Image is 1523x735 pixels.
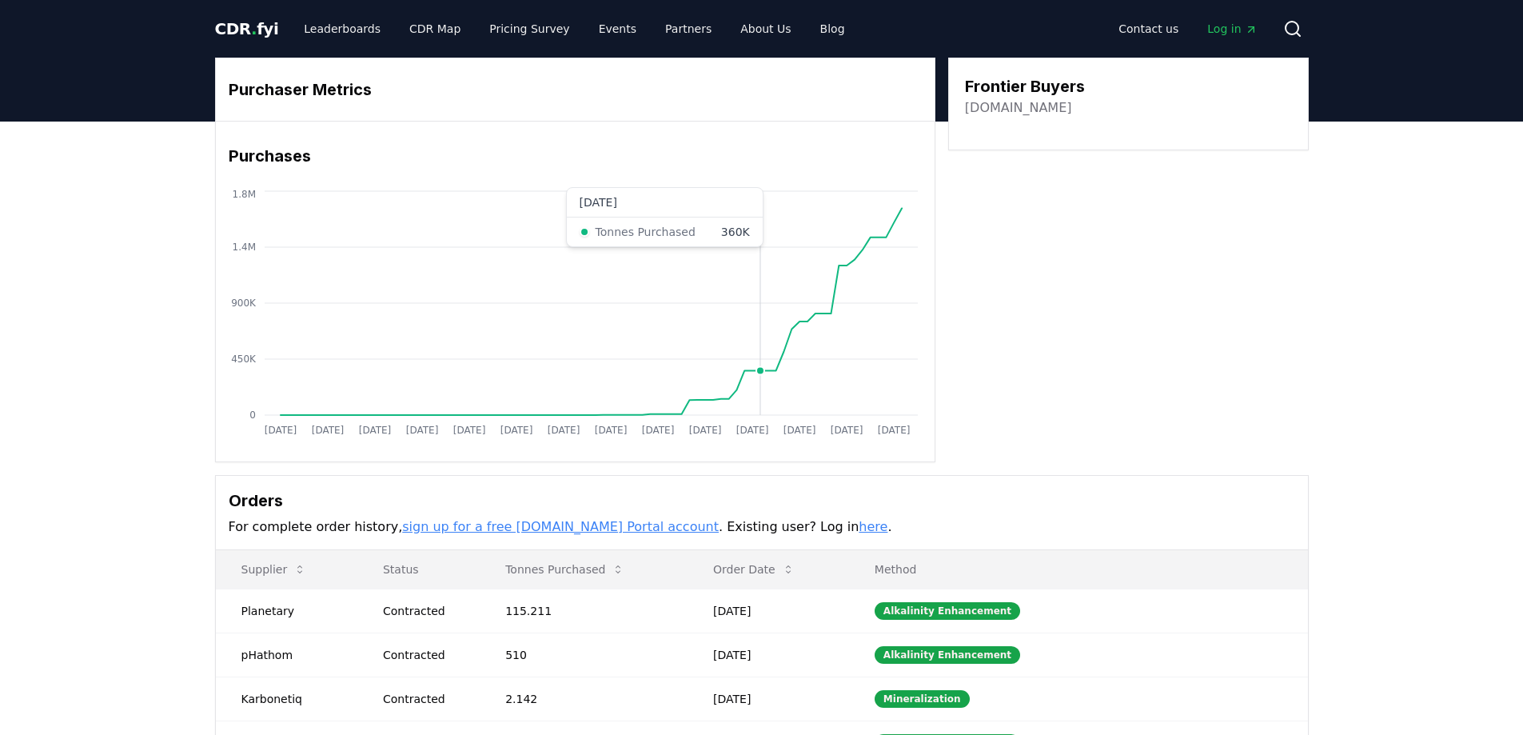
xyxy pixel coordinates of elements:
[1106,14,1191,43] a: Contact us
[700,553,807,585] button: Order Date
[688,633,849,677] td: [DATE]
[688,677,849,721] td: [DATE]
[480,589,688,633] td: 115.211
[875,690,970,708] div: Mineralization
[232,189,255,200] tspan: 1.8M
[215,19,279,38] span: CDR fyi
[383,603,467,619] div: Contracted
[229,517,1295,537] p: For complete order history, . Existing user? Log in .
[594,425,627,436] tspan: [DATE]
[688,589,849,633] td: [DATE]
[291,14,393,43] a: Leaderboards
[728,14,803,43] a: About Us
[586,14,649,43] a: Events
[480,677,688,721] td: 2.142
[875,602,1020,620] div: Alkalinity Enhancement
[641,425,674,436] tspan: [DATE]
[500,425,532,436] tspan: [DATE]
[830,425,863,436] tspan: [DATE]
[783,425,815,436] tspan: [DATE]
[807,14,858,43] a: Blog
[965,74,1085,98] h3: Frontier Buyers
[965,98,1072,118] a: [DOMAIN_NAME]
[652,14,724,43] a: Partners
[405,425,438,436] tspan: [DATE]
[216,633,357,677] td: pHathom
[859,519,887,534] a: here
[216,589,357,633] td: Planetary
[215,18,279,40] a: CDR.fyi
[476,14,582,43] a: Pricing Survey
[311,425,344,436] tspan: [DATE]
[291,14,857,43] nav: Main
[877,425,910,436] tspan: [DATE]
[862,561,1295,577] p: Method
[480,633,688,677] td: 510
[264,425,297,436] tspan: [DATE]
[370,561,467,577] p: Status
[397,14,473,43] a: CDR Map
[229,78,922,102] h3: Purchaser Metrics
[216,677,357,721] td: Karbonetiq
[688,425,721,436] tspan: [DATE]
[1194,14,1270,43] a: Log in
[1207,21,1257,37] span: Log in
[231,298,257,309] tspan: 900K
[358,425,391,436] tspan: [DATE]
[402,519,719,534] a: sign up for a free [DOMAIN_NAME] Portal account
[875,646,1020,664] div: Alkalinity Enhancement
[251,19,257,38] span: .
[492,553,637,585] button: Tonnes Purchased
[229,144,922,168] h3: Purchases
[229,489,1295,513] h3: Orders
[249,409,256,421] tspan: 0
[232,242,255,253] tspan: 1.4M
[231,354,257,365] tspan: 450K
[229,553,320,585] button: Supplier
[547,425,580,436] tspan: [DATE]
[383,647,467,663] div: Contracted
[383,691,467,707] div: Contracted
[736,425,768,436] tspan: [DATE]
[453,425,485,436] tspan: [DATE]
[1106,14,1270,43] nav: Main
